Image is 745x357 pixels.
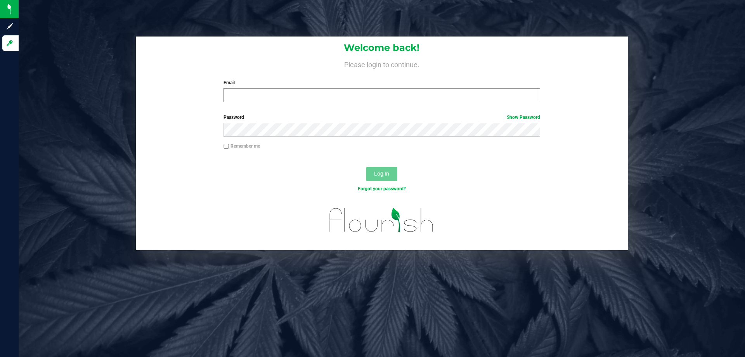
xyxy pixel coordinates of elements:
[366,167,397,181] button: Log In
[374,171,389,177] span: Log In
[320,200,443,240] img: flourish_logo.svg
[223,115,244,120] span: Password
[136,43,628,53] h1: Welcome back!
[358,186,406,192] a: Forgot your password?
[223,79,540,86] label: Email
[6,23,14,30] inline-svg: Sign up
[507,115,540,120] a: Show Password
[6,39,14,47] inline-svg: Log in
[136,59,628,68] h4: Please login to continue.
[223,143,260,150] label: Remember me
[223,144,229,149] input: Remember me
